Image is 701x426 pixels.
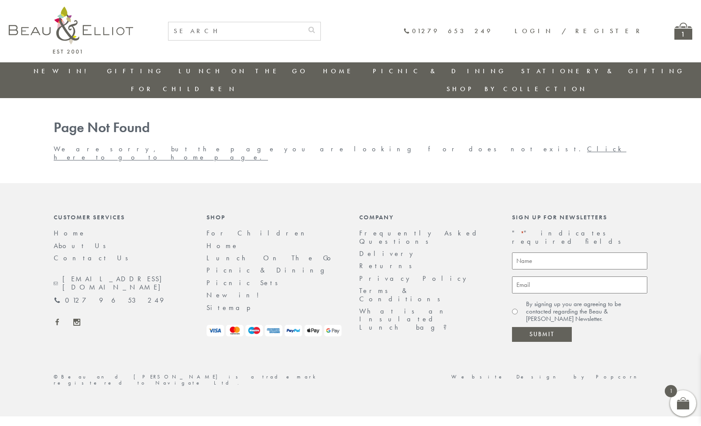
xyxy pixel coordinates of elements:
[54,275,189,291] a: [EMAIL_ADDRESS][DOMAIN_NAME]
[206,241,239,250] a: Home
[403,27,493,35] a: 01279 653 249
[206,290,265,300] a: New in!
[206,253,336,262] a: Lunch On The Go
[512,252,647,269] input: Name
[54,120,647,136] h1: Page Not Found
[206,266,333,275] a: Picnic & Dining
[359,307,454,332] a: What is an Insulated Lunch bag?
[45,120,656,161] div: We are sorry, but the page you are looking for does not exist.
[206,214,342,221] div: Shop
[54,144,626,161] a: Click here to go to home page.
[45,374,350,386] div: ©Beau and [PERSON_NAME] is a trademark registered to Navigate Ltd.
[9,7,133,54] img: logo
[512,214,647,221] div: Sign up for newsletters
[359,274,471,283] a: Privacy Policy
[526,300,647,323] label: By signing up you are agreeing to be contacted regarding the Beau & [PERSON_NAME] Newsletter.
[373,67,506,75] a: Picnic & Dining
[359,286,446,303] a: Terms & Conditions
[206,303,262,312] a: Sitemap
[179,67,308,75] a: Lunch On The Go
[323,67,358,75] a: Home
[447,85,588,93] a: Shop by collection
[359,228,482,245] a: Frequently Asked Questions
[665,385,677,397] span: 1
[521,67,685,75] a: Stationery & Gifting
[168,22,303,40] input: SEARCH
[206,278,284,287] a: Picnic Sets
[451,373,647,380] a: Website Design by Popcorn
[54,296,164,304] a: 01279 653 249
[54,214,189,221] div: Customer Services
[206,228,311,238] a: For Children
[512,229,647,245] p: " " indicates required fields
[131,85,237,93] a: For Children
[206,325,342,337] img: payment-logos.png
[54,228,86,238] a: Home
[54,253,134,262] a: Contact Us
[54,241,112,250] a: About Us
[674,23,692,40] a: 1
[359,249,418,258] a: Delivery
[512,327,572,342] input: Submit
[34,67,92,75] a: New in!
[359,261,418,270] a: Returns
[515,27,644,35] a: Login / Register
[512,276,647,293] input: Email
[359,214,495,221] div: Company
[107,67,164,75] a: Gifting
